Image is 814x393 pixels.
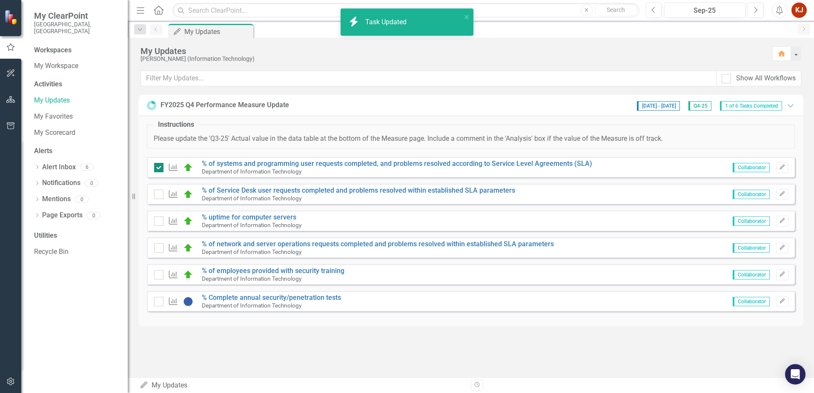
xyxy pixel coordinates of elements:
div: Workspaces [34,46,72,55]
small: [GEOGRAPHIC_DATA], [GEOGRAPHIC_DATA] [34,21,119,35]
span: Collaborator [733,243,770,253]
a: Page Exports [42,211,83,220]
span: [DATE] - [DATE] [637,101,680,111]
div: Open Intercom Messenger [785,364,805,384]
legend: Instructions [154,120,198,130]
img: On Track (80% or higher) [183,216,193,226]
img: Not started/Data not yet available [183,296,193,307]
input: Filter My Updates... [140,71,717,86]
div: 0 [85,179,98,187]
small: Department of Information Technology [202,222,301,228]
a: % of systems and programming user requests completed, and problems resolved according to Service ... [202,159,592,168]
small: Department of Information Technology [202,275,301,282]
div: My Updates [140,381,464,390]
div: 0 [75,196,89,203]
div: Task Updated [365,17,409,27]
a: % uptime for computer servers [202,213,296,221]
img: On Track (80% or higher) [183,243,193,253]
small: Department of Information Technology [202,248,301,255]
div: Utilities [34,231,119,241]
button: close [464,12,470,22]
div: My Updates [184,26,251,37]
p: Please update the 'Q3-25' Actual value in the data table at the bottom of the Measure page. Inclu... [154,134,788,144]
a: My Scorecard [34,128,119,138]
span: Collaborator [733,190,770,199]
span: 1 of 6 Tasks Completed [720,101,782,111]
div: Alerts [34,146,119,156]
div: 0 [87,212,100,219]
span: Collaborator [733,163,770,172]
a: % of network and server operations requests completed and problems resolved within established SL... [202,240,554,248]
a: My Updates [34,96,119,105]
span: Collaborator [733,270,770,279]
span: Search [607,6,625,13]
button: Search [595,4,637,16]
div: My Updates [140,46,764,56]
input: Search ClearPoint... [172,3,639,18]
span: Q4-25 [688,101,711,111]
div: [PERSON_NAME] (Information Technology) [140,56,764,62]
div: Show All Workflows [736,74,796,83]
img: On Track (80% or higher) [183,162,193,173]
div: Activities [34,80,119,89]
a: % Complete annual security/penetration tests [202,293,341,302]
a: % of employees provided with security training [202,267,344,275]
a: Notifications [42,178,80,188]
img: On Track (80% or higher) [183,270,193,280]
div: FY2025 Q4 Performance Measure Update [161,100,289,110]
a: My Workspace [34,61,119,71]
span: Collaborator [733,297,770,306]
button: KJ [791,3,807,18]
a: Mentions [42,194,71,204]
img: ClearPoint Strategy [4,10,19,25]
div: 6 [80,164,94,171]
a: Recycle Bin [34,247,119,257]
a: My Favorites [34,112,119,122]
div: Sep-25 [667,6,742,16]
span: Collaborator [733,216,770,226]
a: % of Service Desk user requests completed and problems resolved within established SLA parameters [202,186,515,194]
button: Sep-25 [664,3,745,18]
small: Department of Information Technology [202,302,301,309]
img: On Track (80% or higher) [183,189,193,199]
span: My ClearPoint [34,11,119,21]
a: Alert Inbox [42,162,76,172]
small: Department of Information Technology [202,195,301,202]
small: Department of Information Technology [202,168,301,175]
